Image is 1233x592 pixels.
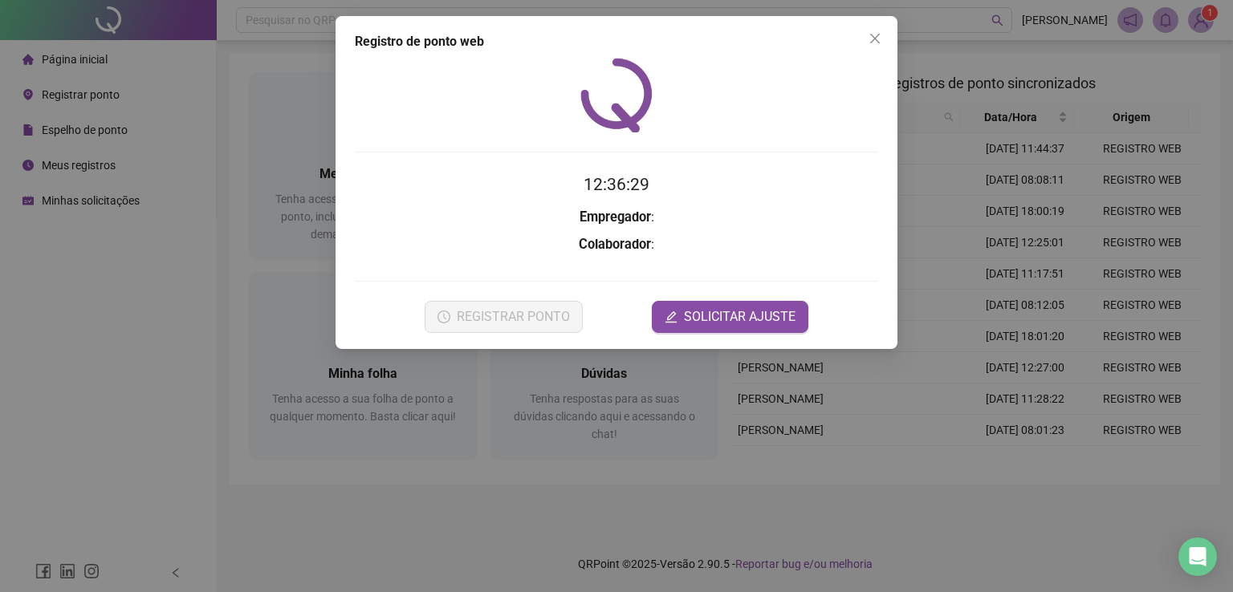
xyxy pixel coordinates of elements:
strong: Empregador [580,209,651,225]
button: REGISTRAR PONTO [425,301,583,333]
span: edit [665,310,678,323]
img: QRPoint [580,58,653,132]
time: 12:36:29 [584,175,649,194]
div: Open Intercom Messenger [1178,537,1217,576]
span: SOLICITAR AJUSTE [684,307,796,326]
h3: : [355,207,878,228]
h3: : [355,234,878,255]
div: Registro de ponto web [355,32,878,51]
strong: Colaborador [579,237,651,252]
button: Close [862,26,888,51]
span: close [869,32,881,45]
button: editSOLICITAR AJUSTE [652,301,808,333]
